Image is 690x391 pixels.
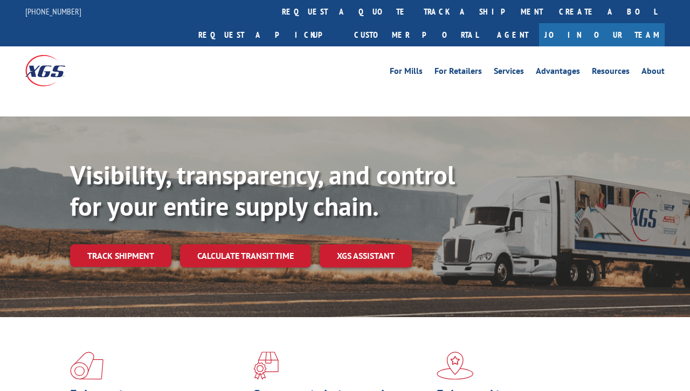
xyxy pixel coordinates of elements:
[70,158,455,223] b: Visibility, transparency, and control for your entire supply chain.
[641,67,665,79] a: About
[592,67,630,79] a: Resources
[253,352,279,380] img: xgs-icon-focused-on-flooring-red
[437,352,474,380] img: xgs-icon-flagship-distribution-model-red
[539,23,665,46] a: Join Our Team
[320,244,412,267] a: XGS ASSISTANT
[494,67,524,79] a: Services
[190,23,346,46] a: Request a pickup
[346,23,486,46] a: Customer Portal
[25,6,81,17] a: [PHONE_NUMBER]
[434,67,482,79] a: For Retailers
[536,67,580,79] a: Advantages
[70,244,171,267] a: Track shipment
[70,352,103,380] img: xgs-icon-total-supply-chain-intelligence-red
[180,244,311,267] a: Calculate transit time
[486,23,539,46] a: Agent
[390,67,423,79] a: For Mills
